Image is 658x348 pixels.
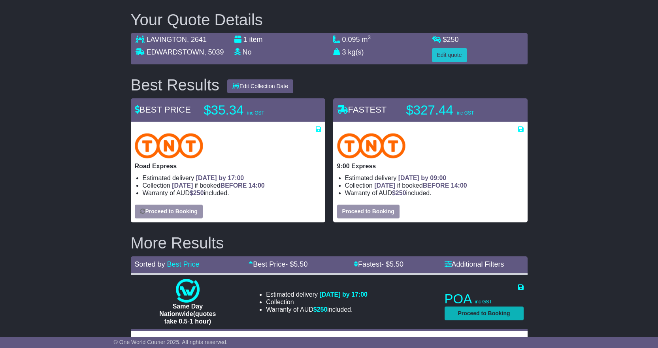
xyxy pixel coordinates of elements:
[313,306,328,313] span: $
[135,105,191,115] span: BEST PRICE
[445,307,524,320] button: Proceed to Booking
[266,306,368,313] li: Warranty of AUD included.
[227,79,293,93] button: Edit Collection Date
[172,182,264,189] span: if booked
[337,205,400,218] button: Proceed to Booking
[243,48,252,56] span: No
[368,34,371,40] sup: 3
[342,48,346,56] span: 3
[345,182,524,189] li: Collection
[342,36,360,43] span: 0.095
[127,76,224,94] div: Best Results
[406,102,505,118] p: $327.44
[135,162,321,170] p: Road Express
[131,234,528,252] h2: More Results
[135,205,203,218] button: Proceed to Booking
[337,105,387,115] span: FASTEST
[457,110,474,116] span: inc GST
[374,182,395,189] span: [DATE]
[172,182,193,189] span: [DATE]
[348,48,364,56] span: kg(s)
[337,133,406,158] img: TNT Domestic: 9:00 Express
[135,133,204,158] img: TNT Domestic: Road Express
[190,190,204,196] span: $
[447,36,459,43] span: 250
[432,48,467,62] button: Edit quote
[143,182,321,189] li: Collection
[445,291,524,307] p: POA
[159,303,216,325] span: Same Day Nationwide(quotes take 0.5-1 hour)
[396,190,406,196] span: 250
[337,162,524,170] p: 9:00 Express
[354,260,403,268] a: Fastest- $5.50
[114,339,228,345] span: © One World Courier 2025. All rights reserved.
[167,260,200,268] a: Best Price
[285,260,307,268] span: - $
[243,36,247,43] span: 1
[362,36,371,43] span: m
[266,298,368,306] li: Collection
[176,279,200,303] img: One World Courier: Same Day Nationwide(quotes take 0.5-1 hour)
[392,190,406,196] span: $
[443,36,459,43] span: $
[247,110,264,116] span: inc GST
[249,36,263,43] span: item
[249,260,307,268] a: Best Price- $5.50
[221,182,247,189] span: BEFORE
[143,189,321,197] li: Warranty of AUD included.
[398,175,447,181] span: [DATE] by 09:00
[317,306,328,313] span: 250
[204,102,303,118] p: $35.34
[147,36,187,43] span: LAVINGTON
[187,36,207,43] span: , 2641
[204,48,224,56] span: , 5039
[381,260,403,268] span: - $
[135,260,165,268] span: Sorted by
[374,182,467,189] span: if booked
[445,260,504,268] a: Additional Filters
[345,174,524,182] li: Estimated delivery
[345,189,524,197] li: Warranty of AUD included.
[390,260,403,268] span: 5.50
[266,291,368,298] li: Estimated delivery
[131,11,528,28] h2: Your Quote Details
[475,299,492,305] span: inc GST
[451,182,467,189] span: 14:00
[249,182,265,189] span: 14:00
[196,175,244,181] span: [DATE] by 17:00
[319,291,368,298] span: [DATE] by 17:00
[423,182,449,189] span: BEFORE
[294,260,307,268] span: 5.50
[143,174,321,182] li: Estimated delivery
[147,48,204,56] span: EDWARDSTOWN
[193,190,204,196] span: 250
